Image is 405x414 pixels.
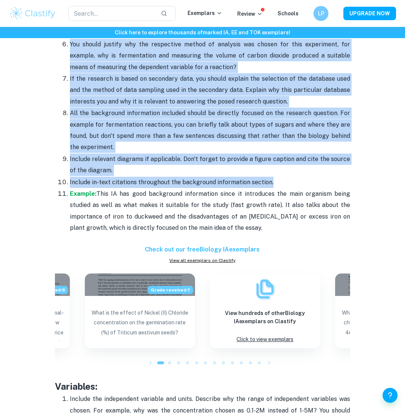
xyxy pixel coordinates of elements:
p: What is the effect of Nickel (II) Chloride concentration on the germination rate (%) of Triticum ... [91,308,189,341]
h6: Click here to explore thousands of marked IA, EE and TOK exemplars ! [1,28,404,37]
h6: Check out our free Biology IA exemplars [55,245,350,254]
a: ExemplarsView hundreds of otherBiology IAexemplars on ClastifyClick to view exemplars [210,274,320,348]
h3: Variables: [55,380,350,393]
p: Click to view exemplars [236,334,293,345]
span: You should justify why the respective method of analysis was chosen for this experiment, for exam... [70,41,350,71]
button: LP [313,6,328,21]
a: Blog exemplar: What is the effect of Nickel (II) ChloriGrade received:7What is the effect of Nick... [85,274,195,348]
a: View all exemplars on Clastify [55,257,350,264]
img: Exemplars [254,278,276,300]
input: Search... [68,6,155,21]
h6: LP [317,9,325,18]
p: Include in-text citations throughout the background information section. [70,177,350,188]
p: This IA has good background information since it introduces the main organism being studied as we... [70,188,350,234]
p: Review [237,10,263,18]
h6: View hundreds of other Biology IA exemplars on Clastify [216,309,314,325]
p: Include relevant diagrams if applicable. Don't forget to provide a figure caption and cite the so... [70,154,350,176]
button: Help and Feedback [383,388,398,403]
a: Example: [70,190,96,197]
span: Grade received: 7 [148,286,193,294]
img: Clastify logo [9,6,56,21]
a: Schools [278,10,299,16]
span: If the research is based on secondary data, you should explain the selection of the database used... [70,75,350,105]
p: All the background information included should be directly focused on the research question. For ... [70,108,350,153]
p: Exemplars [188,9,222,17]
button: UPGRADE NOW [343,7,396,20]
